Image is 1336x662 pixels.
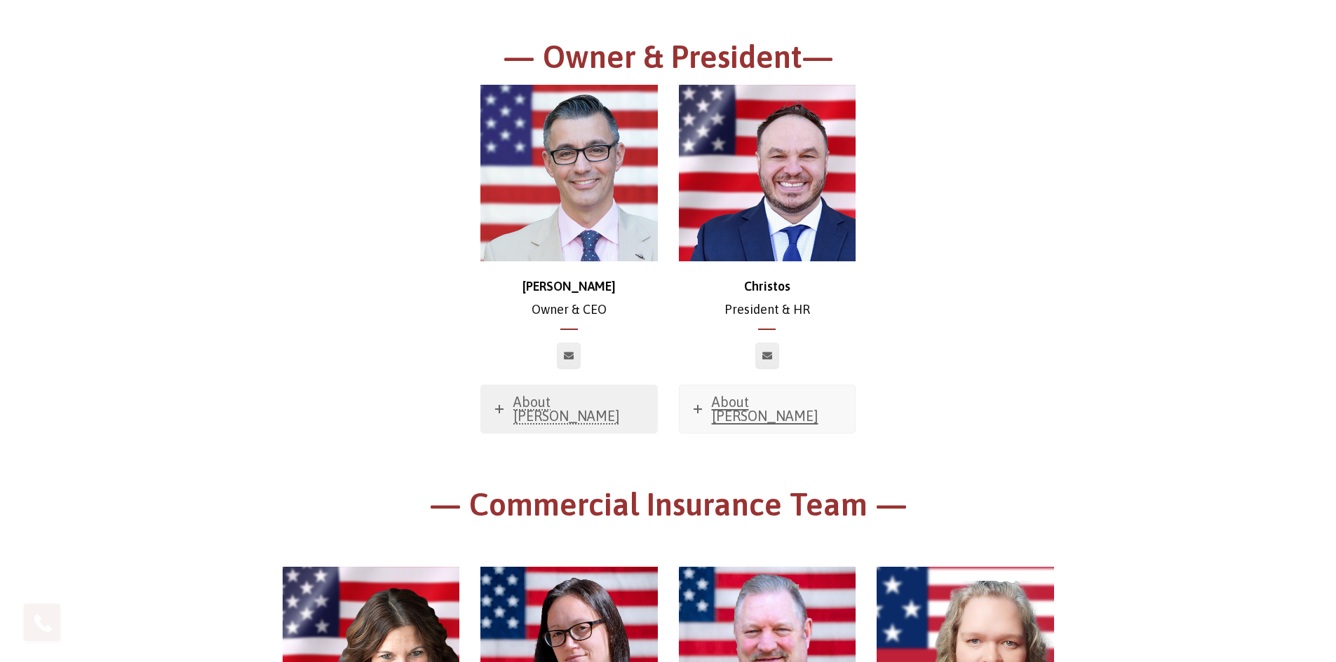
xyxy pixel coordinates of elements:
span: About [PERSON_NAME] [712,394,818,424]
img: chris-500x500 (1) [480,85,658,262]
span: About [PERSON_NAME] [513,394,620,424]
img: Phone icon [32,612,54,634]
strong: Christos [744,279,790,294]
a: About [PERSON_NAME] [680,385,856,433]
img: Christos_500x500 [679,85,856,262]
a: About [PERSON_NAME] [481,385,657,433]
strong: [PERSON_NAME] [522,279,616,294]
p: President & HR [679,275,856,321]
h1: — Commercial Insurance Team — [283,484,1054,532]
p: Owner & CEO [480,275,658,321]
h1: — Owner & President— [283,36,1054,85]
